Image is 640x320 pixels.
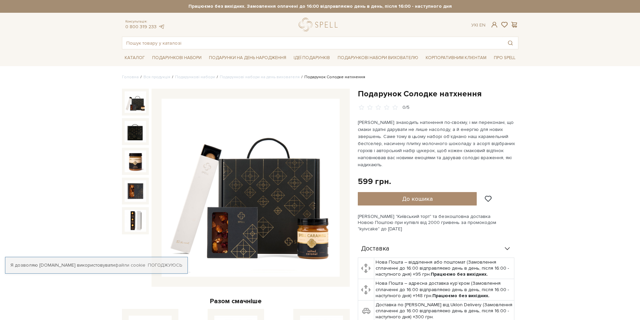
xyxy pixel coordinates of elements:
[122,3,518,9] strong: Працюємо без вихідних. Замовлення оплачені до 16:00 відправляємо день в день, після 16:00 - насту...
[125,180,146,202] img: Подарунок Солодке натхнення
[291,53,333,63] a: Ідеї подарунків
[115,262,145,268] a: файли cookie
[150,53,204,63] a: Подарункові набори
[5,262,187,268] div: Я дозволяю [DOMAIN_NAME] використовувати
[503,37,518,49] button: Пошук товару у каталозі
[374,258,514,279] td: Нова Пошта – відділення або поштомат (Замовлення сплаченні до 16:00 відправляємо день в день, піс...
[122,53,147,63] a: Каталог
[125,150,146,172] img: Подарунок Солодке натхнення
[220,75,300,80] a: Подарункові набори на день вихователя
[358,89,518,99] h1: Подарунок Солодке натхнення
[477,22,478,28] span: |
[143,75,170,80] a: Вся продукція
[361,246,389,252] span: Доставка
[175,75,215,80] a: Подарункові набори
[335,52,421,63] a: Подарункові набори вихователю
[162,99,340,277] img: Подарунок Солодке натхнення
[122,297,350,306] div: Разом смачніше
[402,195,433,202] span: До кошика
[358,192,477,205] button: До кошика
[122,75,139,80] a: Головна
[423,52,489,63] a: Корпоративним клієнтам
[158,24,165,30] a: telegram
[402,104,410,111] div: 0/5
[358,119,515,168] p: [PERSON_NAME] знаходить натхнення по-своєму, і ми переконані, що смаки здатні дарувати не лише на...
[431,271,488,277] b: Працюємо без вихідних.
[358,214,518,232] div: [PERSON_NAME] "Київський торт" та безкоштовна доставка Новою Поштою при купівлі від 2000 гривень ...
[125,121,146,142] img: Подарунок Солодке натхнення
[206,53,289,63] a: Подарунки на День народження
[122,37,503,49] input: Пошук товару у каталозі
[125,19,165,24] span: Консультація:
[471,22,485,28] div: Ук
[125,24,157,30] a: 0 800 319 233
[432,293,489,299] b: Працюємо без вихідних.
[479,22,485,28] a: En
[374,279,514,301] td: Нова Пошта – адресна доставка кур'єром (Замовлення сплаченні до 16:00 відправляємо день в день, п...
[299,18,341,32] a: logo
[125,91,146,113] img: Подарунок Солодке натхнення
[491,53,518,63] a: Про Spell
[148,262,182,268] a: Погоджуюсь
[125,210,146,231] img: Подарунок Солодке натхнення
[300,74,365,80] li: Подарунок Солодке натхнення
[358,176,391,187] div: 599 грн.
